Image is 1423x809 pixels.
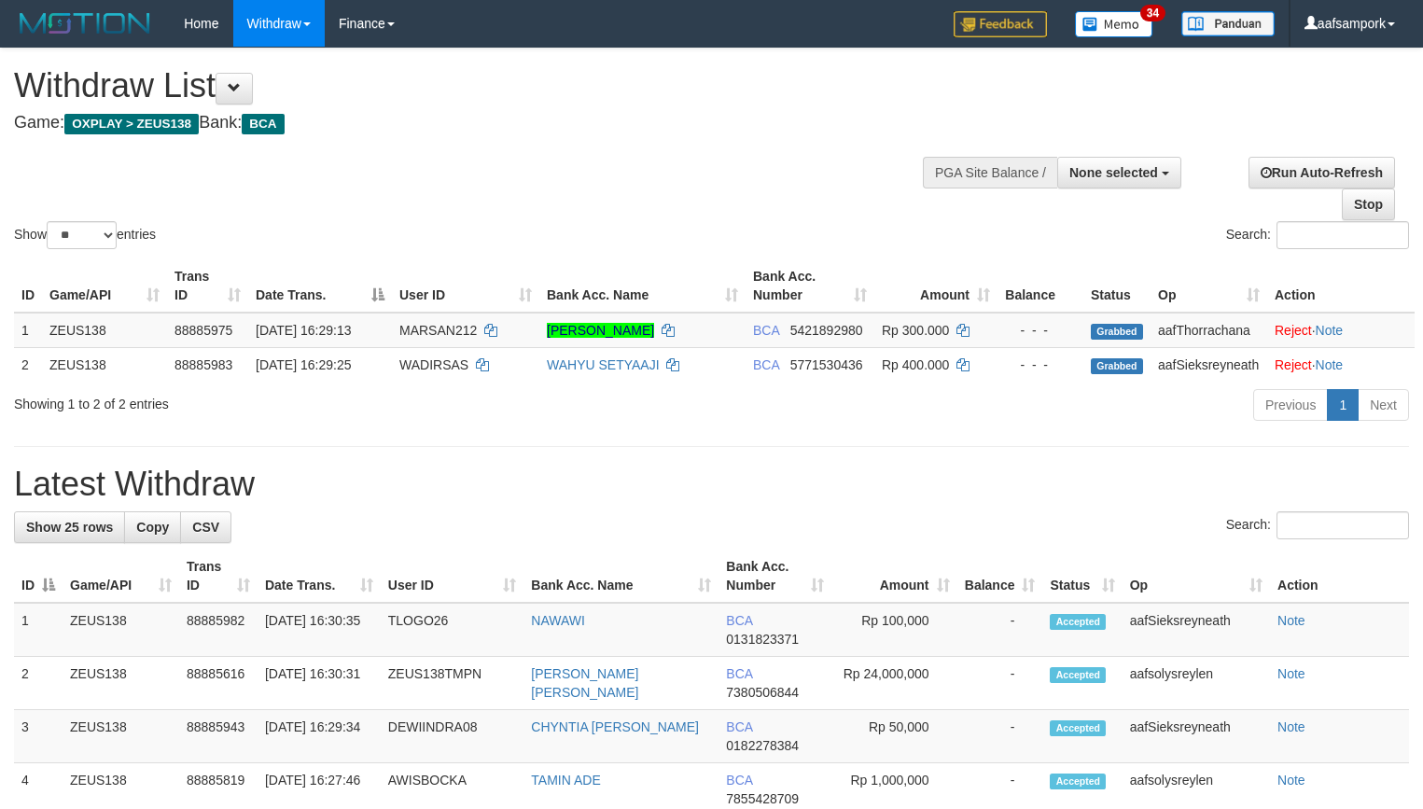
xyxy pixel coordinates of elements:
a: Note [1277,666,1305,681]
th: Trans ID: activate to sort column ascending [167,259,248,313]
a: [PERSON_NAME] [PERSON_NAME] [531,666,638,700]
th: ID [14,259,42,313]
a: Reject [1275,357,1312,372]
td: Rp 100,000 [831,603,956,657]
th: Bank Acc. Number: activate to sort column ascending [718,550,831,603]
td: 88885616 [179,657,258,710]
td: [DATE] 16:30:35 [258,603,381,657]
a: Previous [1253,389,1328,421]
span: BCA [726,613,752,628]
a: [PERSON_NAME] [547,323,654,338]
th: Bank Acc. Number: activate to sort column ascending [746,259,874,313]
span: BCA [726,719,752,734]
th: Action [1267,259,1415,313]
a: Note [1316,323,1344,338]
input: Search: [1277,511,1409,539]
a: Next [1358,389,1409,421]
th: Op: activate to sort column ascending [1123,550,1270,603]
span: None selected [1069,165,1158,180]
span: Copy 0182278384 to clipboard [726,738,799,753]
td: aafThorrachana [1151,313,1267,348]
span: MARSAN212 [399,323,477,338]
td: - [957,657,1043,710]
span: Grabbed [1091,358,1143,374]
span: Show 25 rows [26,520,113,535]
h1: Withdraw List [14,67,930,105]
th: User ID: activate to sort column ascending [392,259,539,313]
img: Feedback.jpg [954,11,1047,37]
h1: Latest Withdraw [14,466,1409,503]
span: [DATE] 16:29:25 [256,357,351,372]
a: Copy [124,511,181,543]
td: aafsolysreylen [1123,657,1270,710]
button: None selected [1057,157,1181,188]
td: 2 [14,347,42,382]
span: Accepted [1050,720,1106,736]
td: 3 [14,710,63,763]
a: WAHYU SETYAAJI [547,357,660,372]
span: CSV [192,520,219,535]
td: Rp 24,000,000 [831,657,956,710]
td: · [1267,347,1415,382]
img: panduan.png [1181,11,1275,36]
span: OXPLAY > ZEUS138 [64,114,199,134]
span: Copy 5771530436 to clipboard [790,357,863,372]
td: - [957,603,1043,657]
a: TAMIN ADE [531,773,600,788]
span: BCA [726,773,752,788]
select: Showentries [47,221,117,249]
a: Note [1316,357,1344,372]
td: 1 [14,603,63,657]
th: Amount: activate to sort column ascending [874,259,997,313]
th: ID: activate to sort column descending [14,550,63,603]
td: ZEUS138 [63,603,179,657]
th: Game/API: activate to sort column ascending [63,550,179,603]
span: Grabbed [1091,324,1143,340]
td: [DATE] 16:30:31 [258,657,381,710]
a: CSV [180,511,231,543]
th: Trans ID: activate to sort column ascending [179,550,258,603]
span: Copy 7380506844 to clipboard [726,685,799,700]
div: Showing 1 to 2 of 2 entries [14,387,579,413]
span: Copy 7855428709 to clipboard [726,791,799,806]
a: Note [1277,719,1305,734]
a: NAWAWI [531,613,585,628]
span: BCA [753,357,779,372]
a: Stop [1342,188,1395,220]
span: Accepted [1050,774,1106,789]
span: BCA [242,114,284,134]
a: CHYNTIA [PERSON_NAME] [531,719,699,734]
div: PGA Site Balance / [923,157,1057,188]
span: Accepted [1050,614,1106,630]
td: 2 [14,657,63,710]
th: Op: activate to sort column ascending [1151,259,1267,313]
a: 1 [1327,389,1359,421]
th: Status [1083,259,1151,313]
td: 88885943 [179,710,258,763]
div: - - - [1005,356,1076,374]
td: Rp 50,000 [831,710,956,763]
td: ZEUS138 [42,347,167,382]
input: Search: [1277,221,1409,249]
label: Show entries [14,221,156,249]
h4: Game: Bank: [14,114,930,133]
span: BCA [753,323,779,338]
td: DEWIINDRA08 [381,710,524,763]
a: Reject [1275,323,1312,338]
td: [DATE] 16:29:34 [258,710,381,763]
td: 1 [14,313,42,348]
th: Bank Acc. Name: activate to sort column ascending [539,259,746,313]
td: ZEUS138 [63,657,179,710]
th: Date Trans.: activate to sort column ascending [258,550,381,603]
th: Balance: activate to sort column ascending [957,550,1043,603]
span: BCA [726,666,752,681]
td: ZEUS138TMPN [381,657,524,710]
label: Search: [1226,221,1409,249]
th: Bank Acc. Name: activate to sort column ascending [523,550,718,603]
th: Date Trans.: activate to sort column descending [248,259,392,313]
a: Note [1277,613,1305,628]
span: WADIRSAS [399,357,468,372]
a: Note [1277,773,1305,788]
a: Run Auto-Refresh [1249,157,1395,188]
span: Copy 0131823371 to clipboard [726,632,799,647]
